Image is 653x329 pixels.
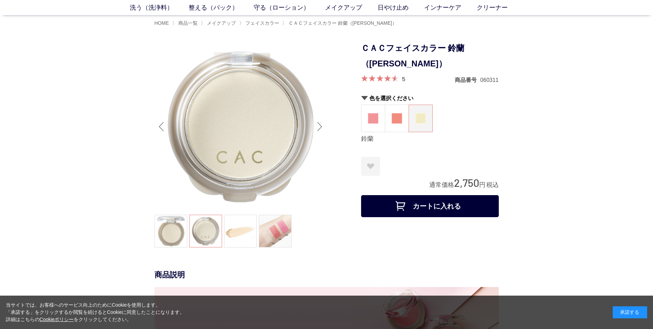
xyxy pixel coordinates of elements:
button: カートに入れる [361,195,499,217]
dl: 柘榴 [385,105,409,132]
span: メイクアップ [207,20,236,26]
img: 鈴蘭 [415,113,426,124]
a: 洗う（洗浄料） [130,3,189,12]
a: フェイスカラー [244,20,279,26]
div: 商品説明 [155,270,499,280]
span: ＣＡＣフェイスカラー 鈴蘭（[PERSON_NAME]） [288,20,397,26]
li: 〉 [201,20,238,26]
dt: 商品番号 [455,76,480,84]
div: 鈴蘭 [361,135,499,143]
a: 5 [402,75,405,83]
a: メイクアップ [206,20,236,26]
a: Cookieポリシー [40,317,74,322]
div: 承諾する [613,306,647,318]
span: フェイスカラー [245,20,279,26]
a: HOME [155,20,169,26]
span: 通常価格 [429,181,454,188]
li: 〉 [282,20,399,26]
img: 秋桜 [368,113,378,124]
span: 円 [479,181,485,188]
a: 柘榴 [385,105,409,132]
img: 柘榴 [392,113,402,124]
span: 商品一覧 [178,20,198,26]
div: Next slide [313,113,327,140]
span: 税込 [486,181,499,188]
a: ＣＡＣフェイスカラー 鈴蘭（[PERSON_NAME]） [287,20,397,26]
span: 2,750 [454,176,479,189]
a: 秋桜 [361,105,385,132]
dl: 鈴蘭 [409,105,433,132]
h2: 色を選択ください [361,95,499,102]
a: クリーナー [477,3,523,12]
div: 当サイトでは、お客様へのサービス向上のためにCookieを使用します。 「承諾する」をクリックするか閲覧を続けるとCookieに同意したことになります。 詳細はこちらの をクリックしてください。 [6,301,185,323]
div: Previous slide [155,113,168,140]
h1: ＣＡＣフェイスカラー 鈴蘭（[PERSON_NAME]） [361,41,499,72]
a: インナーケア [424,3,477,12]
a: 整える（パック） [189,3,254,12]
li: 〉 [239,20,281,26]
a: メイクアップ [325,3,378,12]
a: 商品一覧 [177,20,198,26]
a: 守る（ローション） [254,3,325,12]
img: ＣＡＣフェイスカラー 鈴蘭（すずらん） 鈴蘭 [155,41,327,213]
li: 〉 [172,20,199,26]
a: お気に入りに登録する [361,157,380,176]
a: 日やけ止め [378,3,424,12]
dd: 060311 [480,76,498,84]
